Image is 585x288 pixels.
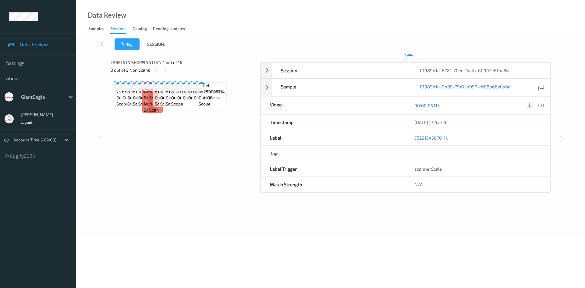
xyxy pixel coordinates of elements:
[115,38,140,50] button: Tag
[177,95,204,101] span: out-of-scope
[405,177,550,192] div: N/A
[414,135,442,141] a: 73291345070
[122,95,149,101] span: out-of-scope
[111,66,256,74] div: 0 out of 2 Non Scans
[199,83,225,95] span: Label: 05250006714
[127,95,154,107] span: out-of-scope
[155,95,181,107] span: out-of-scope
[88,25,110,33] a: Samples
[272,79,411,96] div: Sample
[188,95,215,101] span: out-of-scope
[261,146,406,161] div: Tags
[411,63,550,78] div: 01989b1a-8781-70ec-94ab-60992e8fba34
[149,83,161,101] span: Label: Non-Scan
[261,161,406,176] div: Label Trigger
[194,95,220,101] span: out-of-scope
[133,95,159,107] span: out-of-scope
[110,25,133,34] a: Sessions
[261,79,550,97] div: Sample01989b1a-9b89-79e7-a097-df08b66e0a8a
[414,119,541,125] div: [DATE] 17:47:49
[405,161,550,176] div: scannerScale
[116,95,142,107] span: out-of-scope
[147,41,165,47] span: Session:
[88,26,104,33] div: Samples
[133,25,153,33] a: Catalog
[420,84,510,92] a: 01989b1a-9b89-79e7-a097-df08b66e0a8a
[261,115,406,130] div: Timestamp
[261,177,406,192] div: Match Strength
[261,97,406,114] div: Video
[144,83,155,101] span: Label: Non-Scan
[153,25,191,33] a: Pending Updates
[153,26,185,33] div: Pending Updates
[160,95,186,107] span: out-of-scope
[111,59,161,66] span: Labels in shopping list:
[261,62,550,78] div: Session01989b1a-8781-70ec-94ab-60992e8fba34
[171,95,197,107] span: out-of-scope
[88,12,126,18] div: Data Review
[144,101,155,113] span: non-scan
[166,95,192,107] span: out-of-scope
[163,59,182,66] span: 1 out of 16
[149,101,161,113] span: non-scan
[261,130,406,145] div: Label
[199,95,225,107] span: out-of-scope
[138,95,165,107] span: out-of-scope
[272,63,411,78] div: Session
[414,102,440,108] a: 00:00:05.113
[183,95,209,101] span: out-of-scope
[110,26,126,34] div: Sessions
[133,26,147,33] div: Catalog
